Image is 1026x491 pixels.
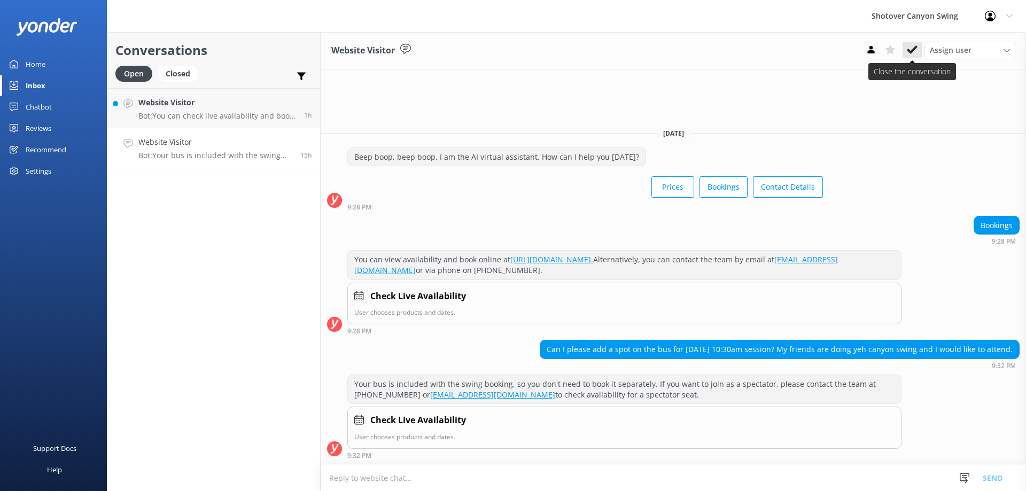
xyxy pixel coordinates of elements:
h4: Website Visitor [138,136,292,148]
div: Inbox [26,75,45,96]
a: [URL][DOMAIN_NAME]. [510,254,593,264]
div: Aug 21 2025 09:32pm (UTC +12:00) Pacific/Auckland [347,451,901,459]
span: [DATE] [657,129,690,138]
div: Recommend [26,139,66,160]
a: [EMAIL_ADDRESS][DOMAIN_NAME] [430,389,555,400]
strong: 9:28 PM [347,328,371,334]
p: Bot: You can check live availability and book online at [URL][DOMAIN_NAME]. [138,111,296,121]
div: You can view availability and book online at Alternatively, you can contact the team by email at ... [348,251,901,279]
span: Assign user [930,44,971,56]
div: Support Docs [33,438,76,459]
div: Chatbot [26,96,52,118]
div: Can I please add a spot on the bus for [DATE] 10:30am session? My friends are doing yeh canyon sw... [540,340,1019,358]
a: [EMAIL_ADDRESS][DOMAIN_NAME] [354,254,838,275]
p: Bot: Your bus is included with the swing booking, so you don't need to book it separately. If you... [138,151,292,160]
p: User chooses products and dates. [354,432,895,442]
div: Aug 21 2025 09:28pm (UTC +12:00) Pacific/Auckland [347,203,823,211]
div: Settings [26,160,51,182]
strong: 9:32 PM [992,363,1016,369]
button: Bookings [699,176,748,198]
div: Bookings [974,216,1019,235]
a: Open [115,67,158,79]
strong: 9:32 PM [347,453,371,459]
div: Help [47,459,62,480]
div: Open [115,66,152,82]
img: yonder-white-logo.png [16,18,77,36]
h4: Website Visitor [138,97,296,108]
a: Closed [158,67,204,79]
div: Home [26,53,45,75]
a: Website VisitorBot:You can check live availability and book online at [URL][DOMAIN_NAME].1h [107,88,320,128]
a: Website VisitorBot:Your bus is included with the swing booking, so you don't need to book it sepa... [107,128,320,168]
h3: Website Visitor [331,44,395,58]
h4: Check Live Availability [370,414,466,427]
div: Aug 21 2025 09:28pm (UTC +12:00) Pacific/Auckland [974,237,1020,245]
button: Prices [651,176,694,198]
h2: Conversations [115,40,312,60]
p: User chooses products and dates. [354,307,895,317]
div: Closed [158,66,198,82]
div: Beep boop, beep boop, I am the AI virtual assistant. How can I help you [DATE]? [348,148,646,166]
span: Aug 22 2025 11:18am (UTC +12:00) Pacific/Auckland [304,111,312,120]
strong: 9:28 PM [992,238,1016,245]
strong: 9:28 PM [347,204,371,211]
button: Contact Details [753,176,823,198]
div: Reviews [26,118,51,139]
span: Aug 21 2025 09:32pm (UTC +12:00) Pacific/Auckland [300,151,312,160]
h4: Check Live Availability [370,290,466,303]
div: Aug 21 2025 09:28pm (UTC +12:00) Pacific/Auckland [347,327,901,334]
div: Aug 21 2025 09:32pm (UTC +12:00) Pacific/Auckland [540,362,1020,369]
div: Your bus is included with the swing booking, so you don't need to book it separately. If you want... [348,375,901,403]
div: Assign User [924,42,1015,59]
